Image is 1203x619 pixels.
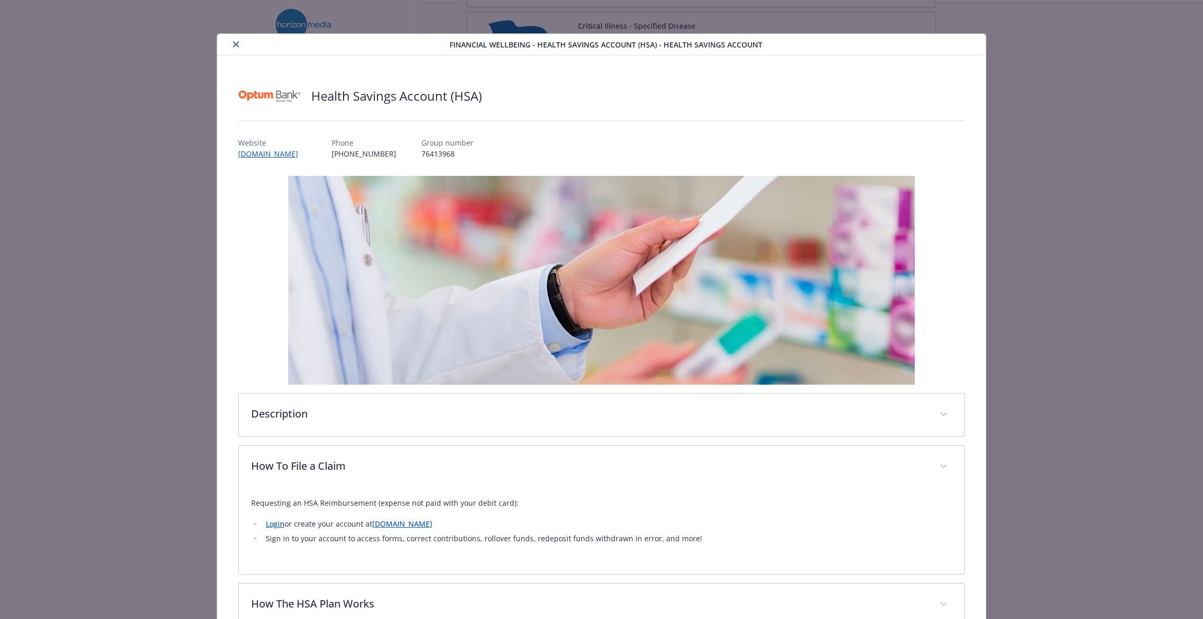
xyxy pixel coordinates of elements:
[421,148,474,159] p: 76413968
[238,149,306,159] a: [DOMAIN_NAME]
[372,519,432,529] a: [DOMAIN_NAME]
[230,38,242,51] button: close
[238,80,301,112] img: Optum Bank
[311,87,482,105] h2: Health Savings Account (HSA)
[239,446,965,489] div: How To File a Claim
[239,489,965,574] div: How To File a Claim
[421,137,474,148] p: Group number
[251,497,952,509] p: Requesting an HSA Reimbursement (expense not paid with your debit card):
[332,137,396,148] p: Phone
[332,148,396,159] p: [PHONE_NUMBER]
[238,137,306,148] p: Website
[251,458,927,474] p: How To File a Claim
[251,406,927,422] p: Description
[266,519,285,529] a: Login
[263,518,952,530] li: or create your account at
[288,176,915,385] img: banner
[251,596,927,612] p: How The HSA Plan Works
[450,39,762,50] span: Financial Wellbeing - Health Savings Account (HSA) - Health Savings Account
[263,532,952,545] li: Sign in to your account to access forms, correct contributions, rollover funds, redeposit funds w...
[239,394,965,436] div: Description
